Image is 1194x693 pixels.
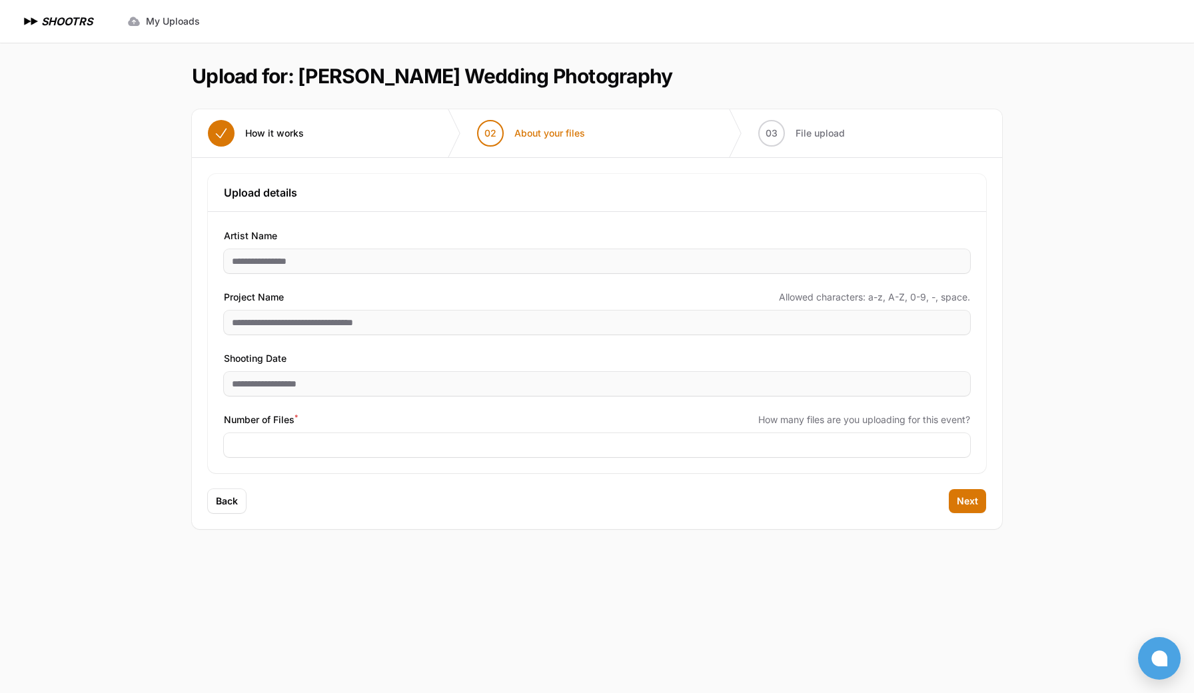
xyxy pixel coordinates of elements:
span: Allowed characters: a-z, A-Z, 0-9, -, space. [779,291,970,304]
span: 03 [766,127,778,140]
h1: SHOOTRS [41,13,93,29]
span: 02 [484,127,496,140]
span: Project Name [224,289,284,305]
img: SHOOTRS [21,13,41,29]
span: File upload [796,127,845,140]
button: 03 File upload [742,109,861,157]
button: Open chat window [1138,637,1181,680]
button: Back [208,489,246,513]
a: SHOOTRS SHOOTRS [21,13,93,29]
span: Number of Files [224,412,298,428]
button: Next [949,489,986,513]
span: How many files are you uploading for this event? [758,413,970,426]
button: How it works [192,109,320,157]
span: About your files [514,127,585,140]
h1: Upload for: [PERSON_NAME] Wedding Photography [192,64,672,88]
span: Back [216,494,238,508]
span: Artist Name [224,228,277,244]
span: Shooting Date [224,350,287,366]
span: Next [957,494,978,508]
a: My Uploads [119,9,208,33]
h3: Upload details [224,185,970,201]
button: 02 About your files [461,109,601,157]
span: My Uploads [146,15,200,28]
span: How it works [245,127,304,140]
